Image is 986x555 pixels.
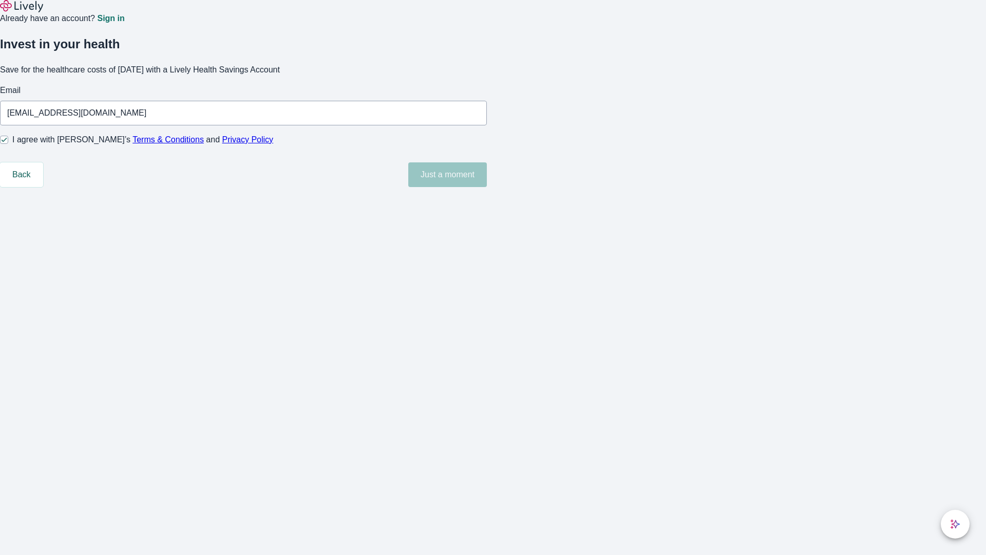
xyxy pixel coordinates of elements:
span: I agree with [PERSON_NAME]’s and [12,134,273,146]
a: Sign in [97,14,124,23]
a: Terms & Conditions [132,135,204,144]
svg: Lively AI Assistant [950,519,960,529]
button: chat [941,510,970,539]
a: Privacy Policy [222,135,274,144]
